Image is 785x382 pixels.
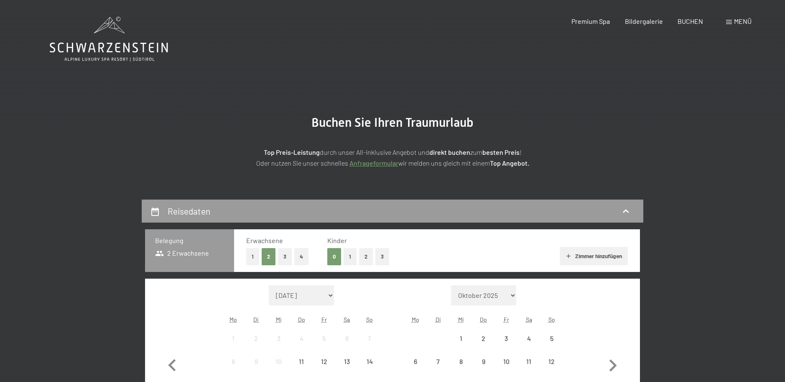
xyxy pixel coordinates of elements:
div: Thu Oct 02 2025 [472,327,495,350]
div: Anreise nicht möglich [540,350,563,373]
div: Anreise nicht möglich [449,350,472,373]
div: Anreise nicht möglich [358,327,381,350]
button: 0 [327,248,341,265]
div: Sat Sep 06 2025 [336,327,358,350]
abbr: Dienstag [253,316,259,323]
div: Fri Oct 10 2025 [495,350,517,373]
div: Anreise nicht möglich [495,327,517,350]
div: Anreise nicht möglich [313,350,335,373]
abbr: Donnerstag [298,316,305,323]
strong: besten Preis [482,148,520,156]
div: 11 [291,358,312,379]
div: 1 [450,335,471,356]
div: Sat Sep 13 2025 [336,350,358,373]
div: Anreise nicht möglich [517,327,540,350]
strong: Top Angebot. [490,159,529,167]
abbr: Freitag [321,316,327,323]
button: 3 [278,248,292,265]
div: Tue Sep 09 2025 [245,350,267,373]
div: Anreise nicht möglich [290,350,313,373]
abbr: Mittwoch [458,316,464,323]
div: Anreise nicht möglich [517,350,540,373]
strong: Top Preis-Leistung [264,148,320,156]
div: Thu Oct 09 2025 [472,350,495,373]
div: 1 [223,335,244,356]
abbr: Donnerstag [480,316,487,323]
div: Mon Oct 06 2025 [404,350,427,373]
abbr: Freitag [504,316,509,323]
div: Wed Sep 03 2025 [268,327,290,350]
div: Anreise nicht möglich [290,327,313,350]
abbr: Sonntag [548,316,555,323]
span: Menü [734,17,752,25]
div: Tue Sep 02 2025 [245,327,267,350]
div: 7 [359,335,380,356]
div: 2 [473,335,494,356]
button: 2 [359,248,373,265]
div: 6 [336,335,357,356]
div: 9 [245,358,266,379]
div: 6 [405,358,426,379]
div: Mon Sep 01 2025 [222,327,245,350]
abbr: Sonntag [366,316,373,323]
div: Thu Sep 11 2025 [290,350,313,373]
div: 11 [518,358,539,379]
div: Tue Oct 07 2025 [427,350,449,373]
a: Anfrageformular [349,159,398,167]
div: Wed Oct 01 2025 [449,327,472,350]
abbr: Samstag [526,316,532,323]
div: Anreise nicht möglich [472,350,495,373]
div: Wed Oct 08 2025 [449,350,472,373]
div: Anreise nicht möglich [540,327,563,350]
div: Anreise nicht möglich [449,327,472,350]
div: Anreise nicht möglich [336,350,358,373]
button: 4 [294,248,308,265]
button: Zimmer hinzufügen [560,247,628,265]
span: Kinder [327,236,347,244]
div: Sun Sep 14 2025 [358,350,381,373]
div: Anreise nicht möglich [245,350,267,373]
h3: Belegung [155,236,224,245]
div: 10 [496,358,517,379]
div: 5 [541,335,562,356]
p: durch unser All-inklusive Angebot und zum ! Oder nutzen Sie unser schnelles wir melden uns gleich... [184,147,601,168]
h2: Reisedaten [168,206,210,216]
div: Mon Sep 08 2025 [222,350,245,373]
div: Anreise nicht möglich [268,327,290,350]
div: Anreise nicht möglich [427,350,449,373]
div: Anreise nicht möglich [245,327,267,350]
div: Anreise nicht möglich [472,327,495,350]
span: Buchen Sie Ihren Traumurlaub [311,115,474,130]
strong: direkt buchen [429,148,470,156]
div: 12 [541,358,562,379]
div: Fri Sep 12 2025 [313,350,335,373]
div: Wed Sep 10 2025 [268,350,290,373]
div: 13 [336,358,357,379]
button: 1 [246,248,259,265]
div: 4 [518,335,539,356]
abbr: Montag [229,316,237,323]
div: 2 [245,335,266,356]
abbr: Samstag [344,316,350,323]
div: 12 [313,358,334,379]
a: Bildergalerie [625,17,663,25]
a: BUCHEN [678,17,703,25]
div: 5 [313,335,334,356]
div: Sat Oct 04 2025 [517,327,540,350]
div: Fri Oct 03 2025 [495,327,517,350]
div: Thu Sep 04 2025 [290,327,313,350]
div: 10 [268,358,289,379]
button: 2 [262,248,275,265]
div: Anreise nicht möglich [313,327,335,350]
div: 7 [428,358,449,379]
div: 8 [223,358,244,379]
div: Sun Oct 05 2025 [540,327,563,350]
div: 9 [473,358,494,379]
div: 8 [450,358,471,379]
div: Anreise nicht möglich [358,350,381,373]
div: Sun Sep 07 2025 [358,327,381,350]
div: Anreise nicht möglich [222,350,245,373]
div: Anreise nicht möglich [336,327,358,350]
